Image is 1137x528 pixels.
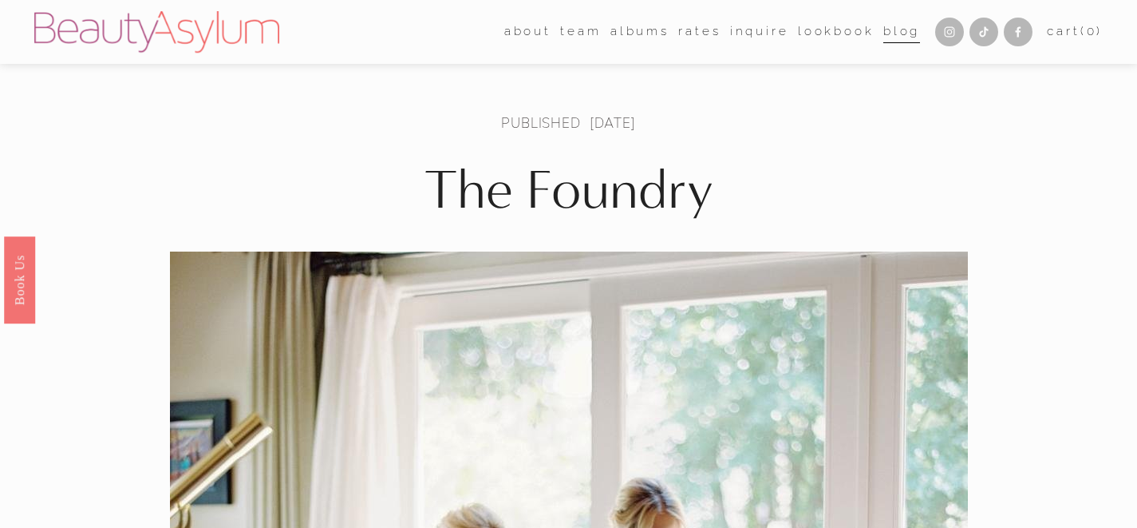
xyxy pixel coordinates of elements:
[34,11,279,53] img: Beauty Asylum | Bridal Hair &amp; Makeup Charlotte &amp; Atlanta
[935,18,964,46] a: Instagram
[883,20,920,45] a: Blog
[168,158,969,224] h1: The Foundry
[1080,24,1103,38] span: ( )
[1047,21,1103,43] a: 0 items in cart
[560,20,601,45] a: folder dropdown
[1004,18,1032,46] a: Facebook
[969,18,998,46] a: TikTok
[590,113,636,132] span: [DATE]
[798,20,874,45] a: Lookbook
[501,113,581,132] a: Published
[730,20,789,45] a: Inquire
[504,21,551,43] span: about
[504,20,551,45] a: folder dropdown
[1087,24,1097,38] span: 0
[560,21,601,43] span: team
[610,20,669,45] a: albums
[678,20,720,45] a: Rates
[4,236,35,323] a: Book Us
